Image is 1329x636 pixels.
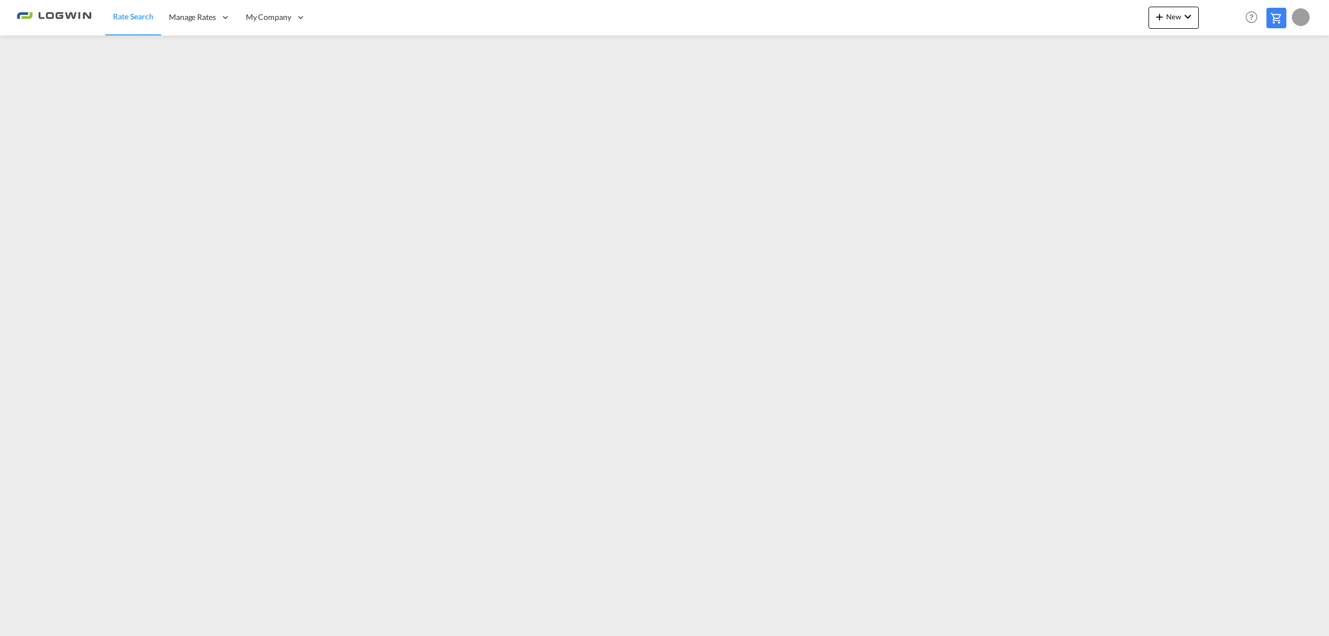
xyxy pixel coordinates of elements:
[113,12,153,21] span: Rate Search
[1153,12,1194,21] span: New
[17,5,91,30] img: 2761ae10d95411efa20a1f5e0282d2d7.png
[1181,10,1194,23] md-icon: icon-chevron-down
[246,12,291,23] span: My Company
[1242,8,1266,28] div: Help
[1153,10,1166,23] md-icon: icon-plus 400-fg
[1148,7,1199,29] button: icon-plus 400-fgNewicon-chevron-down
[169,12,216,23] span: Manage Rates
[1242,8,1261,27] span: Help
